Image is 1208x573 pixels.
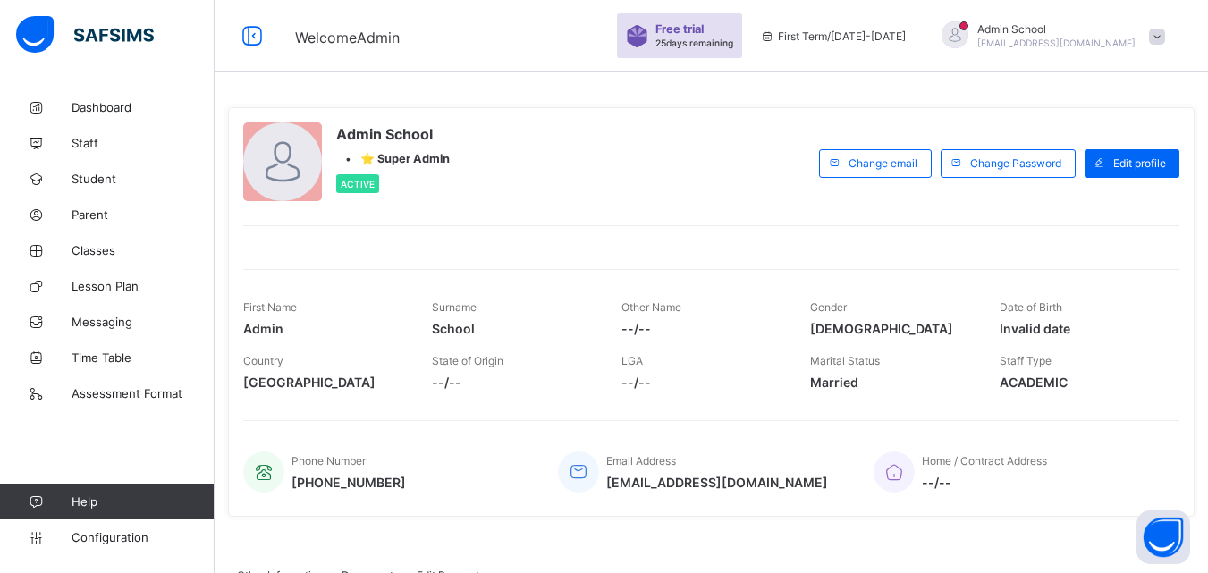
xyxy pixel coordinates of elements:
[924,21,1174,51] div: AdminSchool
[1136,510,1190,564] button: Open asap
[336,152,450,165] div: •
[970,156,1061,170] span: Change Password
[72,530,214,544] span: Configuration
[243,300,297,314] span: First Name
[621,321,783,336] span: --/--
[16,16,154,54] img: safsims
[977,22,1136,36] span: Admin School
[849,156,917,170] span: Change email
[72,243,215,257] span: Classes
[341,179,375,190] span: Active
[360,152,450,165] span: ⭐ Super Admin
[621,354,643,367] span: LGA
[291,475,406,490] span: [PHONE_NUMBER]
[72,494,214,509] span: Help
[243,375,405,390] span: [GEOGRAPHIC_DATA]
[810,300,847,314] span: Gender
[432,354,503,367] span: State of Origin
[72,207,215,222] span: Parent
[243,354,283,367] span: Country
[72,315,215,329] span: Messaging
[810,354,880,367] span: Marital Status
[1000,300,1062,314] span: Date of Birth
[432,300,477,314] span: Surname
[72,100,215,114] span: Dashboard
[72,172,215,186] span: Student
[810,321,972,336] span: [DEMOGRAPHIC_DATA]
[295,29,400,46] span: Welcome Admin
[1000,321,1162,336] span: Invalid date
[432,321,594,336] span: School
[810,375,972,390] span: Married
[922,475,1047,490] span: --/--
[432,375,594,390] span: --/--
[1000,375,1162,390] span: ACADEMIC
[1113,156,1166,170] span: Edit profile
[655,22,724,36] span: Free trial
[655,38,733,48] span: 25 days remaining
[606,454,676,468] span: Email Address
[72,350,215,365] span: Time Table
[760,29,906,43] span: session/term information
[243,321,405,336] span: Admin
[606,475,828,490] span: [EMAIL_ADDRESS][DOMAIN_NAME]
[72,136,215,150] span: Staff
[291,454,366,468] span: Phone Number
[922,454,1047,468] span: Home / Contract Address
[72,386,215,400] span: Assessment Format
[72,279,215,293] span: Lesson Plan
[621,300,681,314] span: Other Name
[621,375,783,390] span: --/--
[1000,354,1052,367] span: Staff Type
[336,125,450,143] span: Admin School
[626,25,648,47] img: sticker-purple.71386a28dfed39d6af7621340158ba97.svg
[977,38,1136,48] span: [EMAIL_ADDRESS][DOMAIN_NAME]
